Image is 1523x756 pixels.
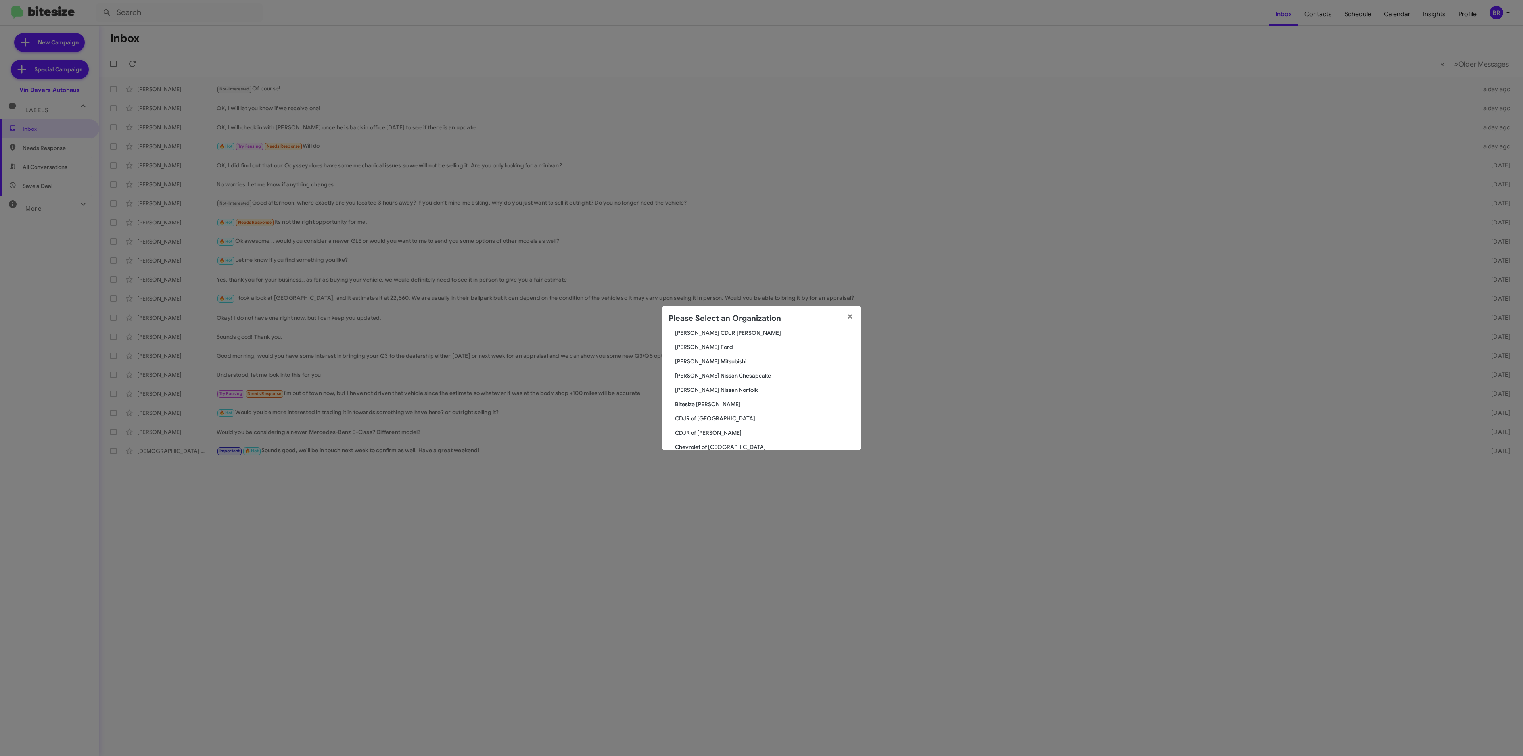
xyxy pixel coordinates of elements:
[675,343,854,351] span: [PERSON_NAME] Ford
[675,329,854,337] span: [PERSON_NAME] CDJR [PERSON_NAME]
[675,443,854,451] span: Chevrolet of [GEOGRAPHIC_DATA]
[669,312,781,325] h2: Please Select an Organization
[675,386,854,394] span: [PERSON_NAME] Nissan Norfolk
[675,372,854,380] span: [PERSON_NAME] Nissan Chesapeake
[675,357,854,365] span: [PERSON_NAME] Mitsubishi
[675,429,854,437] span: CDJR of [PERSON_NAME]
[675,400,854,408] span: Bitesize [PERSON_NAME]
[675,414,854,422] span: CDJR of [GEOGRAPHIC_DATA]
